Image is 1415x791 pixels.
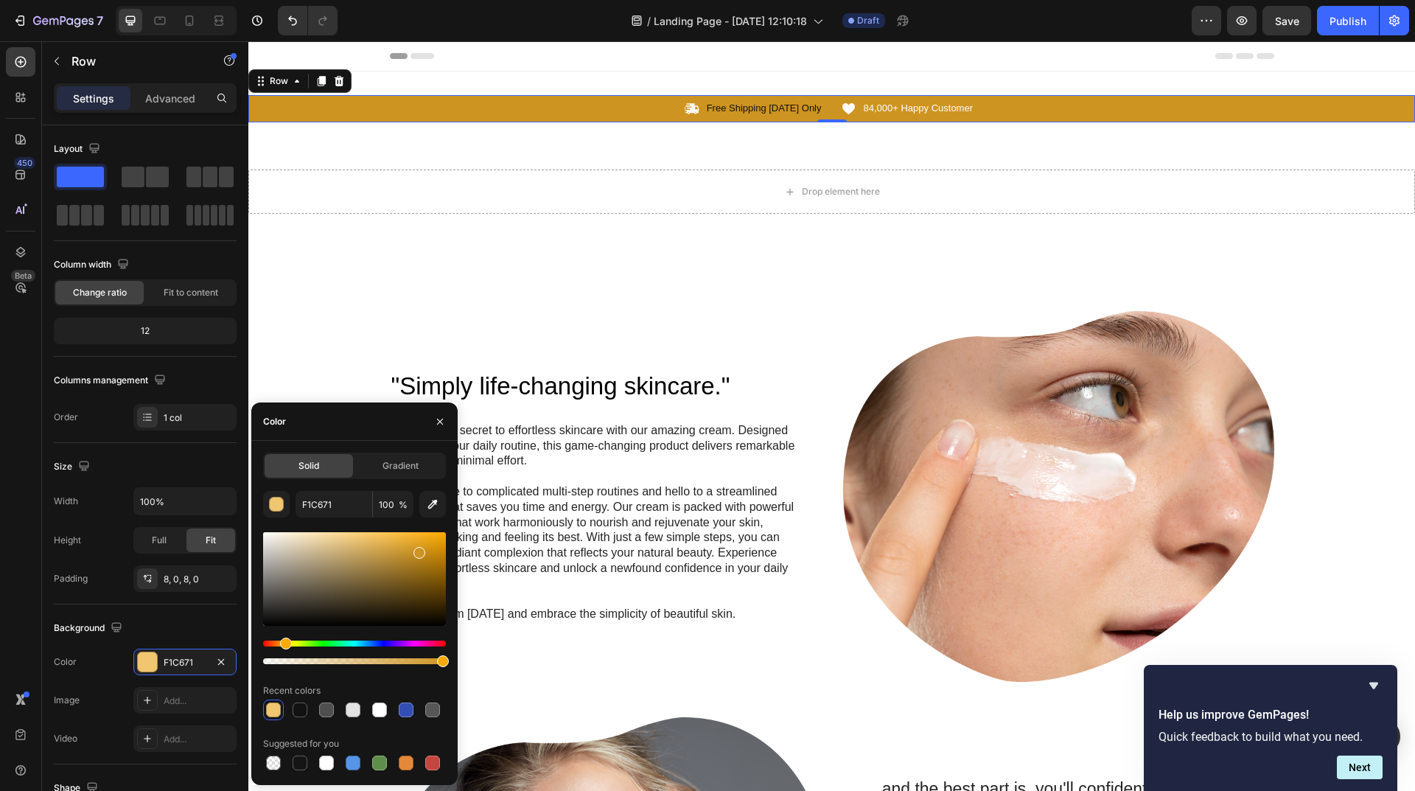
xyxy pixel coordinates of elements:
[143,565,548,581] p: Try our cream [DATE] and embrace the simplicity of beautiful skin.
[54,655,77,669] div: Color
[97,12,103,29] p: 7
[278,6,338,35] div: Undo/Redo
[54,457,93,477] div: Size
[164,411,233,425] div: 1 col
[57,321,234,341] div: 12
[615,61,725,74] p: 84,000+ Happy Customer
[595,270,1026,641] img: gempages_586400671117345483-90f9bc75-66ba-4e23-96d9-ffa55e86bea8.png
[54,411,78,424] div: Order
[164,573,233,586] div: 8, 0, 8, 0
[18,33,43,46] div: Row
[14,157,35,169] div: 450
[458,61,573,74] p: Free Shipping [DATE] Only
[143,443,548,551] p: Say goodbye to complicated multi-step routines and hello to a streamlined approach that saves you...
[145,91,195,106] p: Advanced
[134,488,236,515] input: Auto
[54,572,88,585] div: Padding
[164,656,206,669] div: F1C671
[11,270,35,282] div: Beta
[143,382,548,428] p: Discover the secret to effortless skincare with our amazing cream. Designed to simplify your dail...
[164,286,218,299] span: Fit to content
[263,641,446,647] div: Hue
[618,736,1026,783] h2: ...and the best part is, you'll confidently strut the streets with radiant and flawless skin
[1159,730,1383,744] p: Quick feedback to build what you need.
[54,732,77,745] div: Video
[399,498,408,512] span: %
[54,371,169,391] div: Columns management
[73,286,127,299] span: Change ratio
[1275,15,1299,27] span: Save
[6,6,110,35] button: 7
[1337,756,1383,779] button: Next question
[164,694,233,708] div: Add...
[1262,6,1311,35] button: Save
[206,534,216,547] span: Fit
[71,52,197,70] p: Row
[248,41,1415,791] iframe: Design area
[164,733,233,746] div: Add...
[54,495,78,508] div: Width
[647,13,651,29] span: /
[263,415,286,428] div: Color
[857,14,879,27] span: Draft
[1365,677,1383,694] button: Hide survey
[298,459,319,473] span: Solid
[54,534,81,547] div: Height
[1330,13,1366,29] div: Publish
[54,255,132,275] div: Column width
[54,694,80,707] div: Image
[382,459,419,473] span: Gradient
[152,534,167,547] span: Full
[263,684,321,697] div: Recent colors
[296,491,372,518] input: Eg: FFFFFF
[1317,6,1379,35] button: Publish
[654,13,807,29] span: Landing Page - [DATE] 12:10:18
[73,91,114,106] p: Settings
[553,144,632,156] div: Drop element here
[263,737,339,750] div: Suggested for you
[1159,706,1383,724] h2: Help us improve GemPages!
[54,139,103,159] div: Layout
[54,618,125,638] div: Background
[1159,677,1383,779] div: Help us improve GemPages!
[141,328,549,363] h2: "Simply life-changing skincare."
